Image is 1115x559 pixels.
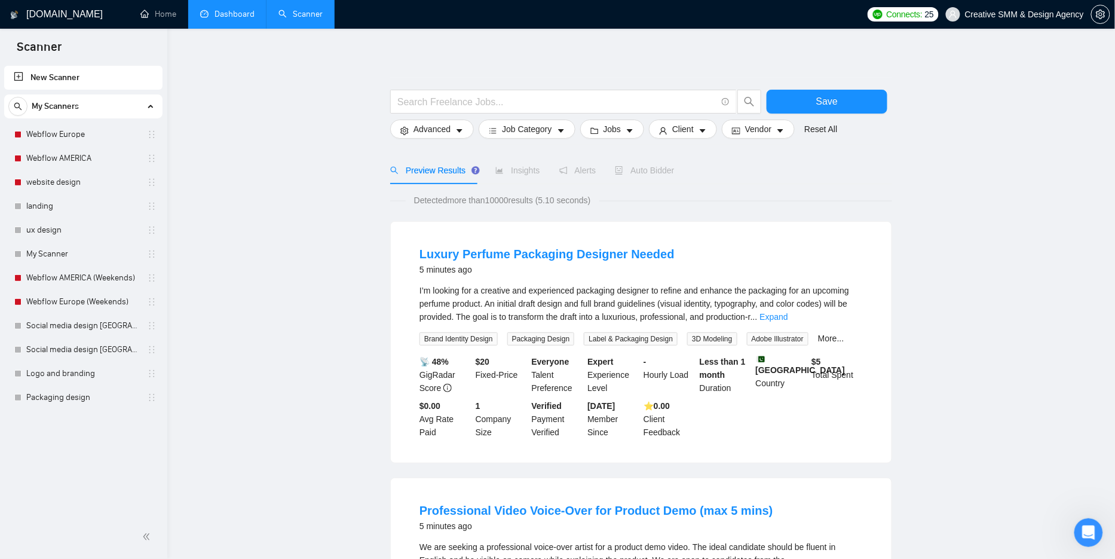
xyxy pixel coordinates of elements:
b: $0.00 [419,401,440,411]
b: - [644,357,647,366]
div: I’m looking for a creative and experienced packaging designer to refine and enhance the packaging... [419,284,863,323]
span: holder [147,130,157,139]
b: $ 5 [811,357,821,366]
div: Company Size [473,399,529,439]
a: Social media design [GEOGRAPHIC_DATA] ONLY [26,338,140,362]
li: My Scanners [4,94,163,410]
div: Fixed-Price [473,355,529,395]
span: Packaging Design [507,332,575,346]
b: 1 [476,401,480,411]
span: search [738,96,761,107]
span: user [949,10,957,19]
input: Search Freelance Jobs... [397,94,716,109]
span: notification [559,166,568,175]
b: Less than 1 month [700,357,746,380]
span: holder [147,249,157,259]
span: Connects: [886,8,922,21]
button: barsJob Categorycaret-down [479,120,575,139]
a: Reset All [804,123,837,136]
a: Professional Video Voice-Over for Product Demo (max 5 mins) [419,504,773,517]
span: holder [147,321,157,331]
iframe: Intercom live chat [1074,518,1103,547]
b: $ 20 [476,357,489,366]
div: Payment Verified [529,399,586,439]
span: caret-down [626,126,634,135]
a: ux design [26,218,140,242]
b: [GEOGRAPHIC_DATA] [756,355,846,375]
span: idcard [732,126,740,135]
div: Duration [697,355,753,395]
div: GigRadar Score [417,355,473,395]
button: folderJobscaret-down [580,120,645,139]
span: setting [400,126,409,135]
span: Save [816,94,838,109]
span: caret-down [557,126,565,135]
img: 🇵🇰 [756,355,765,363]
div: Hourly Load [641,355,697,395]
span: Advanced [413,123,451,136]
span: Insights [495,166,540,175]
span: Brand Identity Design [419,332,498,346]
a: landing [26,194,140,218]
span: setting [1092,10,1110,19]
a: Expand [760,312,788,322]
span: search [390,166,399,175]
span: search [9,102,27,111]
b: ⭐️ 0.00 [644,401,670,411]
img: upwork-logo.png [873,10,883,19]
span: robot [615,166,623,175]
span: holder [147,273,157,283]
span: holder [147,297,157,307]
span: Vendor [745,123,771,136]
span: area-chart [495,166,504,175]
span: Label & Packaging Design [584,332,678,346]
span: bars [489,126,497,135]
span: holder [147,201,157,211]
div: Avg Rate Paid [417,399,473,439]
a: Luxury Perfume Packaging Designer Needed [419,248,675,261]
div: Tooltip anchor [470,165,481,176]
img: logo [10,5,19,25]
div: 5 minutes ago [419,262,675,277]
span: ... [751,312,758,322]
button: setting [1091,5,1110,24]
span: Jobs [604,123,621,136]
span: holder [147,178,157,187]
b: 📡 48% [419,357,449,366]
span: Client [672,123,694,136]
a: Packaging design [26,386,140,410]
span: info-circle [722,98,730,106]
span: user [659,126,667,135]
div: Talent Preference [529,355,586,395]
a: Webflow Europe [26,123,140,146]
a: My Scanner [26,242,140,266]
div: Total Spent [809,355,865,395]
button: idcardVendorcaret-down [722,120,795,139]
span: 3D Modeling [687,332,737,346]
button: search [737,90,761,114]
li: New Scanner [4,66,163,90]
span: Preview Results [390,166,476,175]
span: I’m looking for a creative and experienced packaging designer to refine and enhance the packaging... [419,286,849,322]
span: folder [590,126,599,135]
span: holder [147,225,157,235]
b: Verified [532,401,562,411]
div: Country [753,355,810,395]
span: holder [147,369,157,378]
a: New Scanner [14,66,153,90]
div: Client Feedback [641,399,697,439]
span: holder [147,393,157,402]
span: caret-down [699,126,707,135]
a: Social media design [GEOGRAPHIC_DATA] only, without questions [26,314,140,338]
span: caret-down [776,126,785,135]
div: 5 minutes ago [419,519,773,533]
span: holder [147,154,157,163]
a: Webflow Europe (Weekends) [26,290,140,314]
div: Experience Level [585,355,641,395]
span: Scanner [7,38,71,63]
a: setting [1091,10,1110,19]
button: Save [767,90,887,114]
button: userClientcaret-down [649,120,717,139]
button: settingAdvancedcaret-down [390,120,474,139]
div: Member Since [585,399,641,439]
